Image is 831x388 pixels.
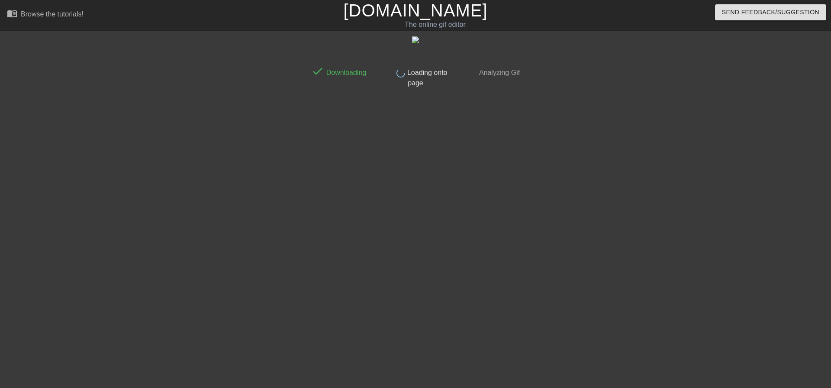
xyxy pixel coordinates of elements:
span: menu_book [7,8,17,19]
img: EwM5k.gif [412,36,419,43]
div: Browse the tutorials! [21,10,84,18]
span: Downloading [324,69,366,76]
div: The online gif editor [281,19,589,30]
span: done [311,65,324,78]
span: Analyzing Gif [477,69,520,76]
button: Send Feedback/Suggestion [715,4,826,20]
span: Loading onto page [405,69,447,87]
span: Send Feedback/Suggestion [722,7,819,18]
a: Browse the tutorials! [7,8,84,22]
a: [DOMAIN_NAME] [343,1,487,20]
